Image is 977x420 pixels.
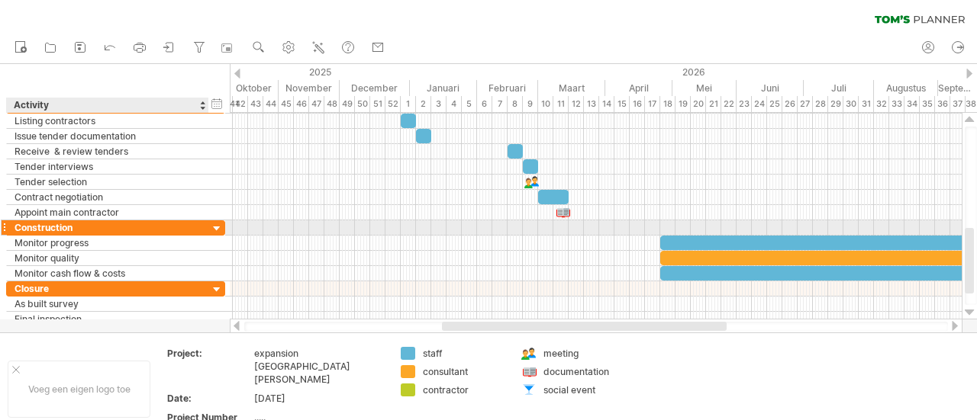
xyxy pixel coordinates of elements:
[423,365,506,378] div: consultant
[340,80,410,96] div: December 2025
[605,80,672,96] div: April 2026
[859,96,874,112] div: 31
[294,96,309,112] div: 46
[423,383,506,396] div: contractor
[660,96,676,112] div: 18
[248,96,263,112] div: 43
[254,392,382,405] div: [DATE]
[233,96,248,112] div: 42
[706,96,721,112] div: 21
[828,96,843,112] div: 29
[370,96,385,112] div: 51
[737,80,804,96] div: Juni 2026
[324,96,340,112] div: 48
[14,98,200,113] div: Activity
[477,96,492,112] div: 6
[447,96,462,112] div: 4
[874,96,889,112] div: 32
[874,80,938,96] div: Augustus 2026
[804,80,874,96] div: Juli 2026
[15,251,201,265] div: Monitor quality
[630,96,645,112] div: 16
[935,96,950,112] div: 36
[523,96,538,112] div: 9
[15,114,201,128] div: Listing contractors
[8,361,150,418] div: Voeg een eigen logo toe
[543,383,627,396] div: social event
[508,96,523,112] div: 8
[492,96,508,112] div: 7
[889,96,904,112] div: 33
[167,392,251,405] div: Date:
[15,297,201,311] div: As built survey
[410,80,477,96] div: Januari 2026
[15,190,201,204] div: Contract negotiation
[15,175,201,189] div: Tender selection
[767,96,782,112] div: 25
[15,205,201,220] div: Appoint main contractor
[543,347,627,360] div: meeting
[584,96,599,112] div: 13
[355,96,370,112] div: 50
[279,80,340,96] div: November 2025
[15,159,201,174] div: Tender interviews
[553,96,569,112] div: 11
[798,96,813,112] div: 27
[401,96,416,112] div: 1
[254,347,382,386] div: expansion [GEOGRAPHIC_DATA][PERSON_NAME]
[645,96,660,112] div: 17
[15,129,201,143] div: Issue tender documentation
[279,96,294,112] div: 45
[416,96,431,112] div: 2
[15,236,201,250] div: Monitor progress
[813,96,828,112] div: 28
[543,365,627,378] div: documentation
[950,96,966,112] div: 37
[672,80,737,96] div: Mei 2026
[843,96,859,112] div: 30
[782,96,798,112] div: 26
[15,266,201,281] div: Monitor cash flow & costs
[676,96,691,112] div: 19
[15,220,201,235] div: Construction
[208,80,279,96] div: Oktober 2025
[599,96,614,112] div: 14
[340,96,355,112] div: 49
[569,96,584,112] div: 12
[538,80,605,96] div: Maart 2026
[614,96,630,112] div: 15
[462,96,477,112] div: 5
[920,96,935,112] div: 35
[385,96,401,112] div: 52
[538,96,553,112] div: 10
[904,96,920,112] div: 34
[477,80,538,96] div: Februari 2026
[737,96,752,112] div: 23
[423,347,506,360] div: staff
[309,96,324,112] div: 47
[167,347,251,360] div: Project:
[431,96,447,112] div: 3
[691,96,706,112] div: 20
[263,96,279,112] div: 44
[721,96,737,112] div: 22
[752,96,767,112] div: 24
[15,281,201,296] div: Closure
[15,144,201,159] div: Receive & review tenders
[15,312,201,326] div: Final inspection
